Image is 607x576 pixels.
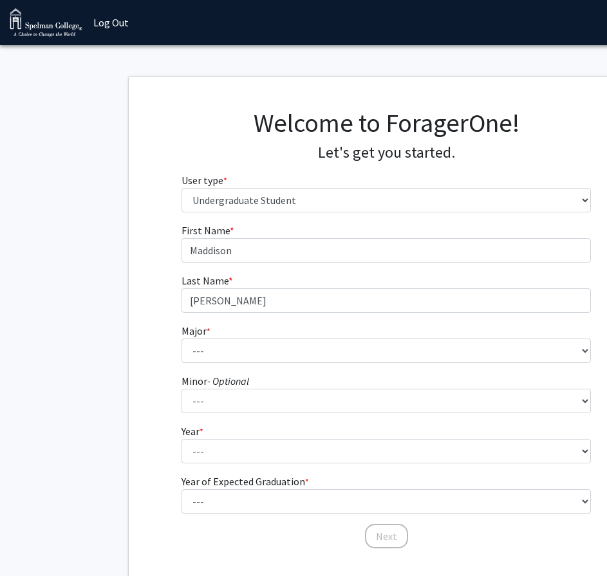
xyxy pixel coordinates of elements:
[182,224,230,237] span: First Name
[207,375,249,387] i: - Optional
[182,172,227,188] label: User type
[182,274,229,287] span: Last Name
[182,423,203,439] label: Year
[182,373,249,389] label: Minor
[10,8,82,37] img: Spelman College Logo
[182,323,210,339] label: Major
[10,518,55,566] iframe: Chat
[182,107,592,138] h1: Welcome to ForagerOne!
[182,144,592,162] h4: Let's get you started.
[365,524,408,548] button: Next
[182,474,309,489] label: Year of Expected Graduation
